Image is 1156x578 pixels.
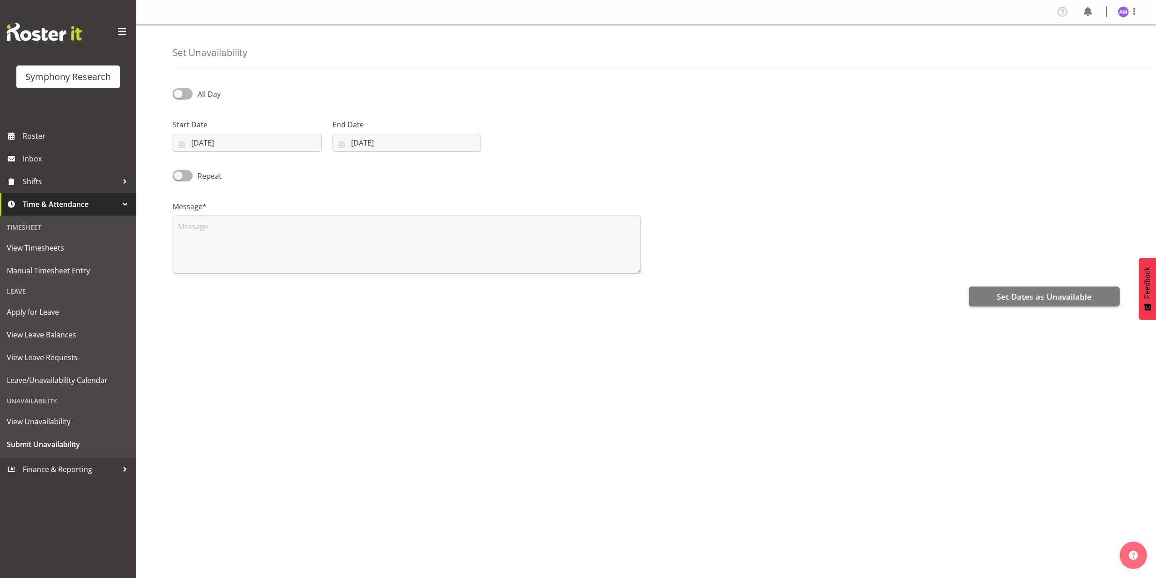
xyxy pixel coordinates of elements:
[2,236,134,259] a: View Timesheets
[23,462,118,476] span: Finance & Reporting
[25,70,111,84] div: Symphony Research
[2,346,134,369] a: View Leave Requests
[1118,6,1129,17] img: amal-makan1835.jpg
[7,373,129,387] span: Leave/Unavailability Calendar
[1139,258,1156,320] button: Feedback - Show survey
[23,197,118,211] span: Time & Attendance
[23,175,118,188] span: Shifts
[997,291,1092,302] span: Set Dates as Unavailable
[23,129,132,143] span: Roster
[2,301,134,323] a: Apply for Leave
[2,282,134,301] div: Leave
[1143,267,1151,299] span: Feedback
[969,286,1120,307] button: Set Dates as Unavailable
[2,392,134,410] div: Unavailability
[7,328,129,342] span: View Leave Balances
[2,323,134,346] a: View Leave Balances
[7,241,129,255] span: View Timesheets
[23,152,132,166] span: Inbox
[2,410,134,433] a: View Unavailability
[7,351,129,364] span: View Leave Requests
[7,415,129,428] span: View Unavailability
[2,433,134,456] a: Submit Unavailability
[332,119,481,130] label: End Date
[198,89,221,99] span: All Day
[7,23,82,41] img: Rosterit website logo
[7,264,129,277] span: Manual Timesheet Entry
[7,305,129,319] span: Apply for Leave
[173,119,322,130] label: Start Date
[2,369,134,392] a: Leave/Unavailability Calendar
[332,134,481,152] input: Click to select...
[1129,551,1138,560] img: help-xxl-2.png
[173,47,247,58] h4: Set Unavailability
[193,171,222,181] span: Repeat
[2,218,134,236] div: Timesheet
[173,134,322,152] input: Click to select...
[173,201,641,212] label: Message*
[2,259,134,282] a: Manual Timesheet Entry
[7,437,129,451] span: Submit Unavailability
